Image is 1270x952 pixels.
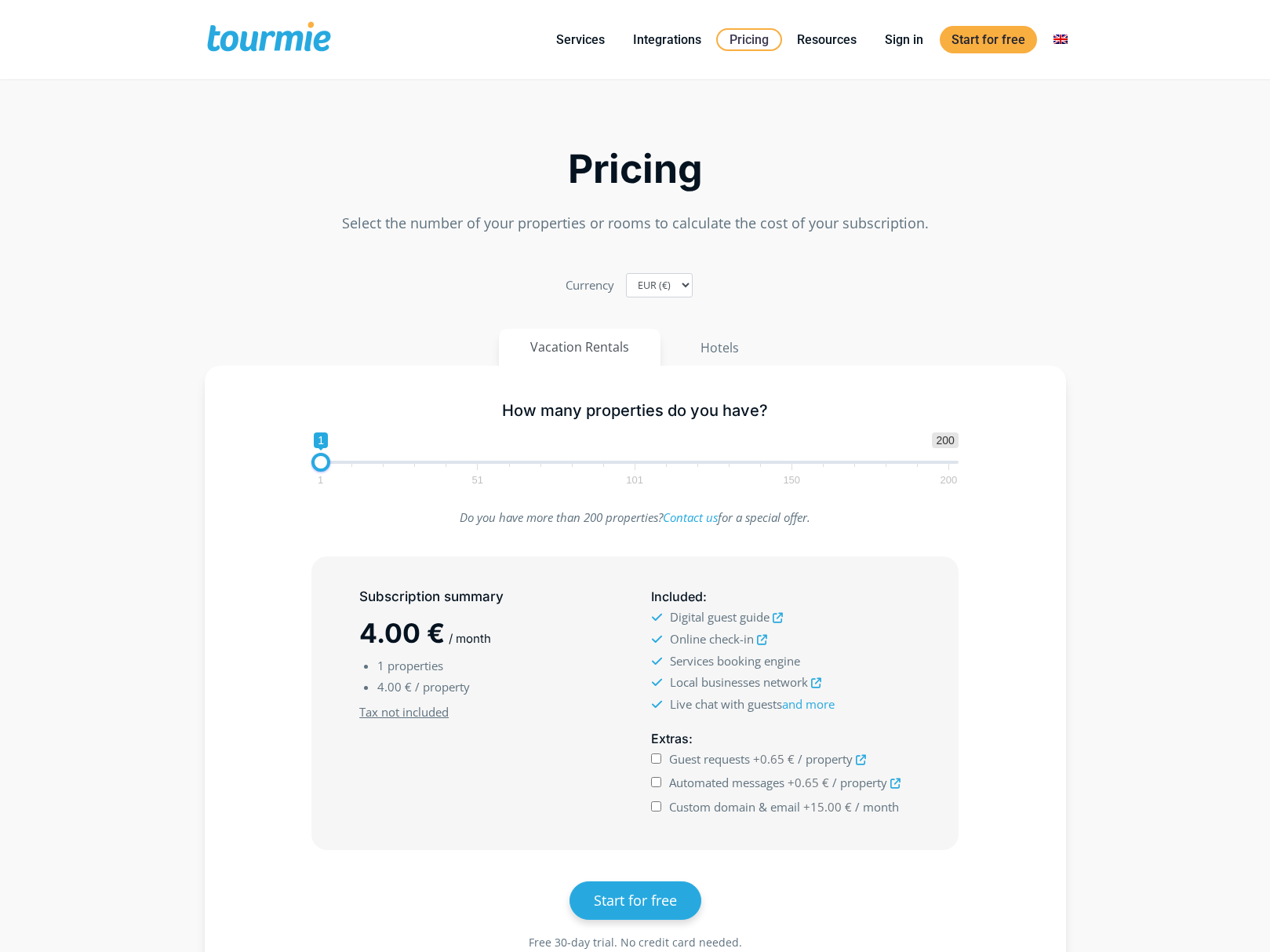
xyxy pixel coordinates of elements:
span: 150 [781,476,802,483]
span: Digital guest guide [670,609,770,625]
span: 101 [624,476,646,483]
button: Hotels [668,329,771,367]
a: Contact us [663,509,718,525]
span: properties [388,658,443,673]
span: Online check-in [670,631,754,647]
p: Select the number of your properties or rooms to calculate the cost of your subscription. [205,213,1066,234]
u: Tax not included [359,704,449,720]
span: 1 [377,658,384,673]
span: 1 [314,432,328,448]
button: Vacation Rentals [499,329,660,366]
span: / month [855,799,899,815]
span: Start for free [594,891,677,910]
a: Integrations [621,30,713,49]
span: 4.00 € [359,617,445,649]
span: Extras [651,731,689,746]
span: / property [415,679,470,695]
a: Pricing [716,28,782,51]
a: Resources [785,30,868,49]
span: 4.00 € [377,679,412,695]
span: 200 [932,432,958,448]
a: Sign in [873,30,935,49]
span: / property [832,775,887,790]
a: and more [782,696,835,712]
h5: : [651,729,910,749]
label: Currency [566,275,614,296]
a: Start for free [569,881,701,920]
a: Start for free [940,26,1037,53]
span: / property [798,751,853,767]
span: Services booking engine [670,653,800,669]
span: +0.65 € [788,775,829,790]
a: Switch to [1042,30,1079,49]
span: +15.00 € [803,799,852,815]
span: Live chat with guests [670,696,835,712]
span: Local businesses network [670,674,808,690]
span: Guest requests [669,751,750,767]
span: Automated messages [669,775,784,790]
span: 1 [315,476,326,483]
p: Do you have more than 200 properties? for a special offer. [311,507,959,528]
h5: Subscription summary [359,587,618,607]
span: Included [651,589,703,604]
span: Custom domain & email [669,799,800,815]
h5: How many properties do you have? [311,401,959,421]
span: 200 [938,476,960,483]
span: / month [449,631,491,646]
span: Free 30-day trial. No credit card needed. [529,935,742,950]
span: +0.65 € [753,751,795,767]
h2: Pricing [205,151,1066,188]
a: Services [544,30,617,49]
span: 51 [470,476,486,483]
h5: : [651,587,910,607]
